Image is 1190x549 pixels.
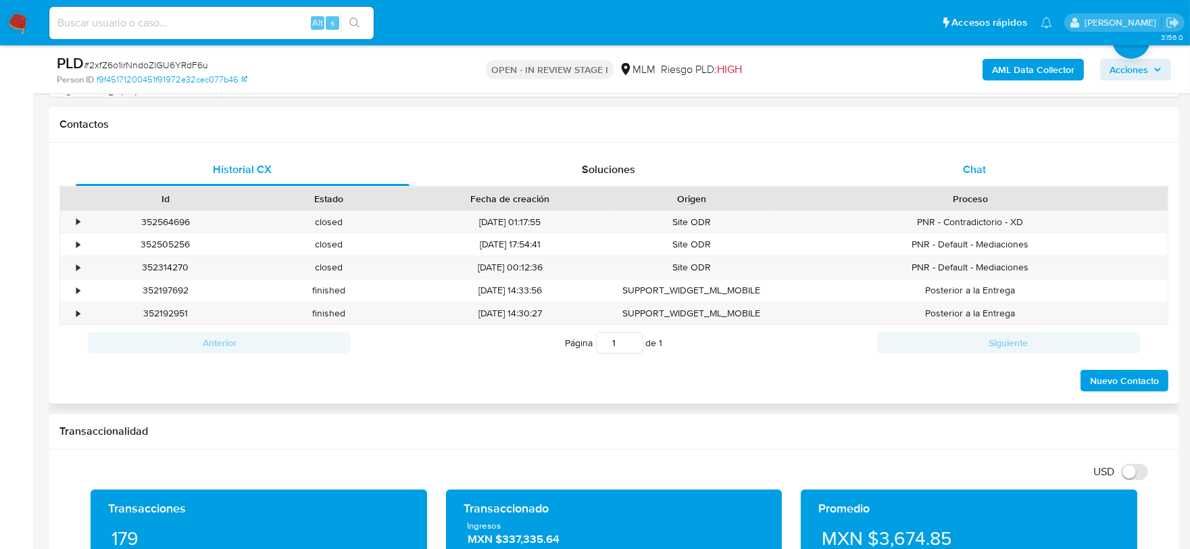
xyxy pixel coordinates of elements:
[610,279,773,302] div: SUPPORT_WIDGET_ML_MOBILE
[257,192,401,206] div: Estado
[610,256,773,279] div: Site ODR
[59,425,1168,438] h1: Transaccionalidad
[1085,16,1161,29] p: dalia.goicochea@mercadolibre.com.mx
[410,256,610,279] div: [DATE] 00:12:36
[660,336,663,350] span: 1
[1110,59,1148,80] span: Acciones
[213,162,272,177] span: Historial CX
[84,256,247,279] div: 352314270
[1041,17,1052,28] a: Notificaciones
[1161,32,1183,43] span: 3.156.0
[661,62,742,77] span: Riesgo PLD:
[76,284,80,297] div: •
[76,307,80,320] div: •
[773,279,1168,302] div: Posterior a la Entrega
[610,211,773,233] div: Site ODR
[247,233,411,256] div: closed
[983,59,1084,80] button: AML Data Collector
[582,162,635,177] span: Soluciones
[341,14,368,32] button: search-icon
[97,74,247,86] a: f9f45171200451f91972e32cec077b46
[84,211,247,233] div: 352564696
[951,16,1027,30] span: Accesos rápidos
[410,233,610,256] div: [DATE] 17:54:41
[486,60,614,79] p: OPEN - IN REVIEW STAGE I
[1100,59,1171,80] button: Acciones
[610,233,773,256] div: Site ODR
[76,238,80,251] div: •
[410,279,610,302] div: [DATE] 14:33:56
[773,302,1168,325] div: Posterior a la Entrega
[84,279,247,302] div: 352197692
[247,279,411,302] div: finished
[410,211,610,233] div: [DATE] 01:17:55
[717,62,742,77] span: HIGH
[247,211,411,233] div: closed
[566,332,663,354] span: Página de
[420,192,600,206] div: Fecha de creación
[773,256,1168,279] div: PNR - Default - Mediaciones
[992,59,1074,80] b: AML Data Collector
[84,302,247,325] div: 352192951
[619,62,655,77] div: MLM
[247,256,411,279] div: closed
[49,14,374,32] input: Buscar usuario o caso...
[773,233,1168,256] div: PNR - Default - Mediaciones
[93,192,238,206] div: Id
[247,302,411,325] div: finished
[1081,370,1168,391] button: Nuevo Contacto
[76,216,80,229] div: •
[57,74,94,86] b: Person ID
[877,332,1140,354] button: Siguiente
[1090,371,1159,390] span: Nuevo Contacto
[84,233,247,256] div: 352505256
[312,16,323,29] span: Alt
[963,162,986,177] span: Chat
[410,302,610,325] div: [DATE] 14:30:27
[619,192,764,206] div: Origen
[59,118,1168,131] h1: Contactos
[783,192,1158,206] div: Proceso
[57,52,84,74] b: PLD
[773,211,1168,233] div: PNR - Contradictorio - XD
[610,302,773,325] div: SUPPORT_WIDGET_ML_MOBILE
[84,58,208,72] span: # 2xfZ6o1irNndoZlGU6YRdF6u
[76,261,80,274] div: •
[1166,16,1180,30] a: Salir
[330,16,334,29] span: s
[88,332,351,354] button: Anterior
